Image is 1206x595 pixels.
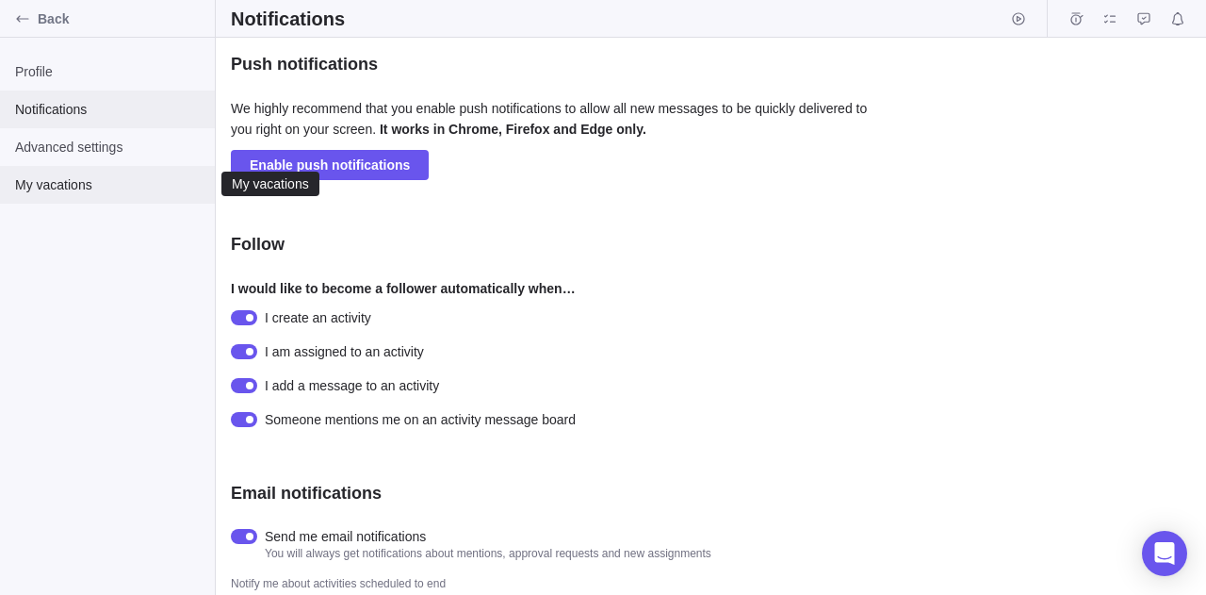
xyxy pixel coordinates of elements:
[231,98,890,150] p: We highly recommend that you enable push notifications to allow all new messages to be quickly de...
[231,150,429,180] span: Enable push notifications
[1097,6,1123,32] span: My assignments
[231,53,378,75] h3: Push notifications
[1131,14,1157,29] a: Approval requests
[250,154,410,176] span: Enable push notifications
[265,546,711,561] span: You will always get notifications about mentions, approval requests and new assignments
[1131,6,1157,32] span: Approval requests
[265,527,711,546] span: Send me email notifications
[1097,14,1123,29] a: My assignments
[265,342,424,361] span: I am assigned to an activity
[231,576,890,595] div: Notify me about activities scheduled to end
[38,9,207,28] span: Back
[1063,14,1089,29] a: Time logs
[265,410,576,429] span: Someone mentions me on an activity message board
[380,122,646,137] strong: It works in Chrome, Firefox and Edge only.
[231,278,890,308] p: I would like to become a follower automatically when…
[15,138,200,157] span: Advanced settings
[231,233,285,256] h3: Follow
[1165,6,1191,32] span: Notifications
[15,62,200,81] span: Profile
[231,482,382,504] h3: Email notifications
[1005,6,1032,32] span: Start timer
[265,376,439,395] span: I add a message to an activity
[1165,14,1191,29] a: Notifications
[15,175,200,194] span: My vacations
[230,176,311,191] div: My vacations
[231,6,345,32] h2: Notifications
[1063,6,1089,32] span: Time logs
[265,308,371,327] span: I create an activity
[1142,531,1187,576] div: Open Intercom Messenger
[15,100,200,119] span: Notifications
